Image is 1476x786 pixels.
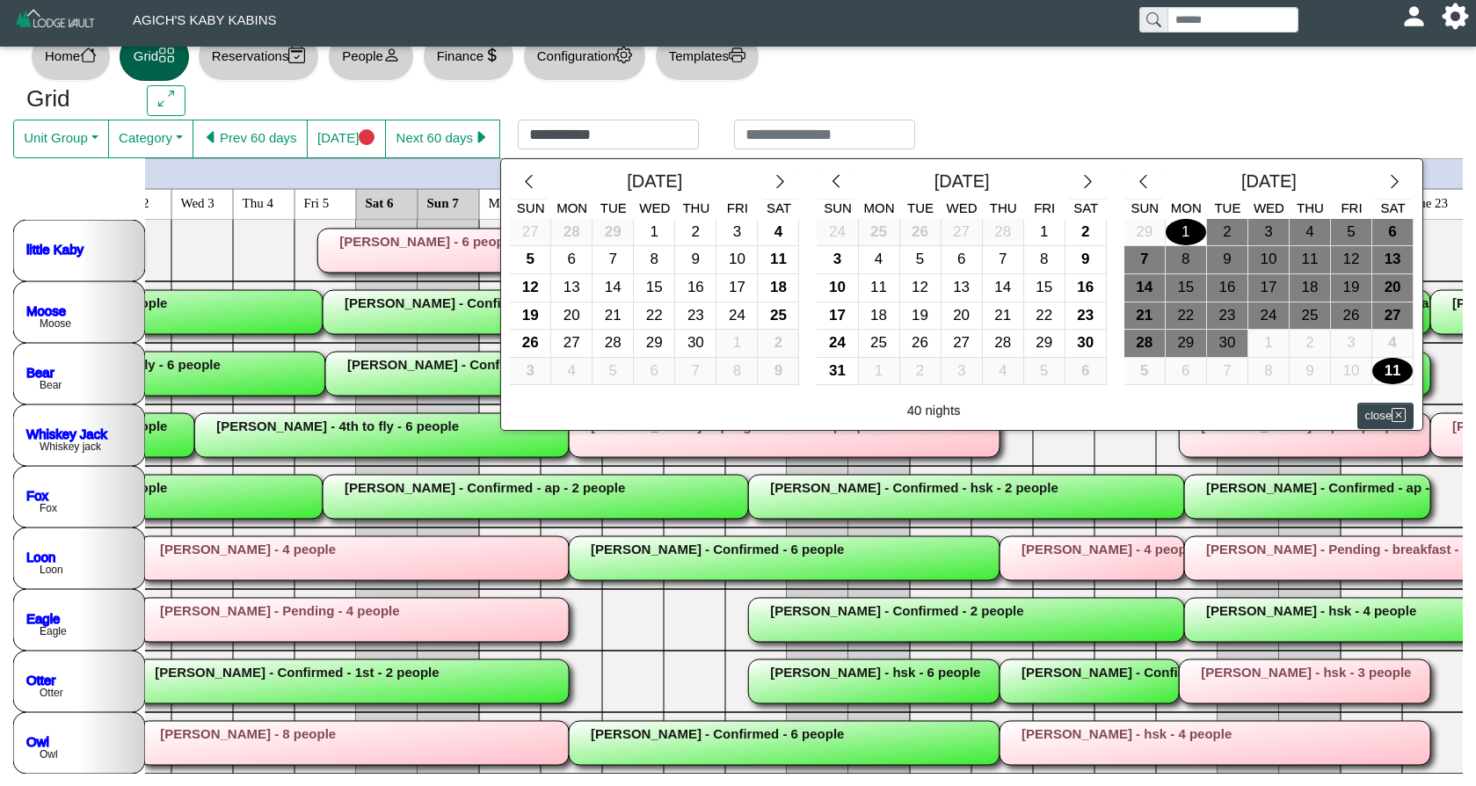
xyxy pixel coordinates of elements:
[942,302,983,331] button: 20
[817,274,857,302] div: 10
[859,358,900,386] button: 1
[907,200,934,215] span: Tue
[900,246,941,273] div: 5
[1290,330,1330,357] div: 2
[556,200,587,215] span: Mon
[942,302,982,330] div: 20
[716,274,758,302] button: 17
[859,246,899,273] div: 4
[716,219,758,247] button: 3
[758,358,799,386] button: 9
[1024,219,1065,246] div: 1
[551,358,593,386] button: 4
[1024,219,1065,247] button: 1
[767,200,791,215] span: Sat
[1207,246,1248,274] button: 9
[983,274,1024,302] button: 14
[593,246,634,274] button: 7
[675,330,716,357] div: 30
[772,173,789,190] svg: chevron right
[593,358,634,386] button: 5
[1162,168,1376,200] div: [DATE]
[1290,274,1330,302] div: 18
[817,246,858,274] button: 3
[1372,330,1413,357] div: 4
[1248,330,1290,358] button: 1
[1124,219,1165,246] div: 29
[1024,330,1065,358] button: 29
[1297,200,1324,215] span: Thu
[1372,274,1414,302] button: 20
[675,330,716,358] button: 30
[942,358,982,385] div: 3
[864,200,895,215] span: Mon
[727,200,748,215] span: Fri
[824,200,852,215] span: Sun
[900,358,941,385] div: 2
[1248,219,1290,247] button: 3
[1290,246,1330,273] div: 11
[983,274,1023,302] div: 14
[510,246,550,273] div: 5
[1331,246,1372,274] button: 12
[1376,168,1414,200] button: chevron right
[634,302,674,330] div: 22
[828,173,845,190] svg: chevron left
[1166,358,1206,385] div: 6
[510,330,551,358] button: 26
[639,200,670,215] span: Wed
[942,330,983,358] button: 27
[1372,302,1414,331] button: 27
[1207,302,1248,331] button: 23
[859,358,899,385] div: 1
[1392,408,1406,422] svg: x square
[510,358,551,386] button: 3
[817,246,857,273] div: 3
[675,358,716,385] div: 7
[716,274,757,302] div: 17
[990,200,1017,215] span: Thu
[1166,219,1206,246] div: 1
[859,246,900,274] button: 4
[900,246,942,274] button: 5
[1124,274,1165,302] div: 14
[1065,330,1106,357] div: 30
[510,302,551,331] button: 19
[1024,358,1065,386] button: 5
[1331,219,1372,247] button: 5
[1124,168,1162,200] button: chevron left
[1372,302,1413,330] div: 27
[551,274,592,302] div: 13
[859,330,899,357] div: 25
[1124,246,1166,274] button: 7
[1331,302,1371,330] div: 26
[1065,302,1107,331] button: 23
[510,168,548,200] button: chevron left
[983,246,1024,274] button: 7
[817,330,858,358] button: 24
[1124,246,1165,273] div: 7
[551,219,592,246] div: 28
[758,274,798,302] div: 18
[983,358,1023,385] div: 4
[1065,274,1106,302] div: 16
[1290,358,1330,385] div: 9
[1372,246,1414,274] button: 13
[1024,358,1065,385] div: 5
[510,219,551,247] button: 27
[942,330,982,357] div: 27
[593,358,633,385] div: 5
[900,219,942,247] button: 26
[817,330,857,357] div: 24
[634,358,675,386] button: 6
[1290,219,1330,246] div: 4
[1331,302,1372,331] button: 26
[900,330,942,358] button: 26
[1065,219,1106,246] div: 2
[510,302,550,330] div: 19
[510,274,550,302] div: 12
[900,358,942,386] button: 2
[859,302,899,330] div: 18
[682,200,709,215] span: Thu
[859,302,900,331] button: 18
